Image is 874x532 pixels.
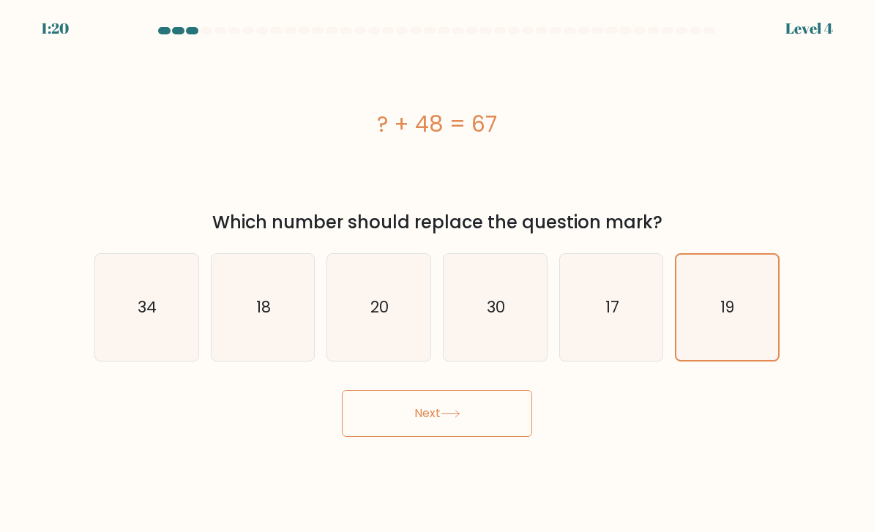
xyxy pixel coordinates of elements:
text: 19 [721,296,736,318]
text: 20 [371,296,389,318]
div: Which number should replace the question mark? [103,209,771,236]
div: Level 4 [785,18,833,40]
text: 17 [605,296,619,318]
text: 30 [487,296,505,318]
div: 1:20 [41,18,69,40]
text: 18 [256,296,271,318]
text: 34 [138,296,157,318]
div: ? + 48 = 67 [94,108,780,141]
button: Next [342,390,532,437]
